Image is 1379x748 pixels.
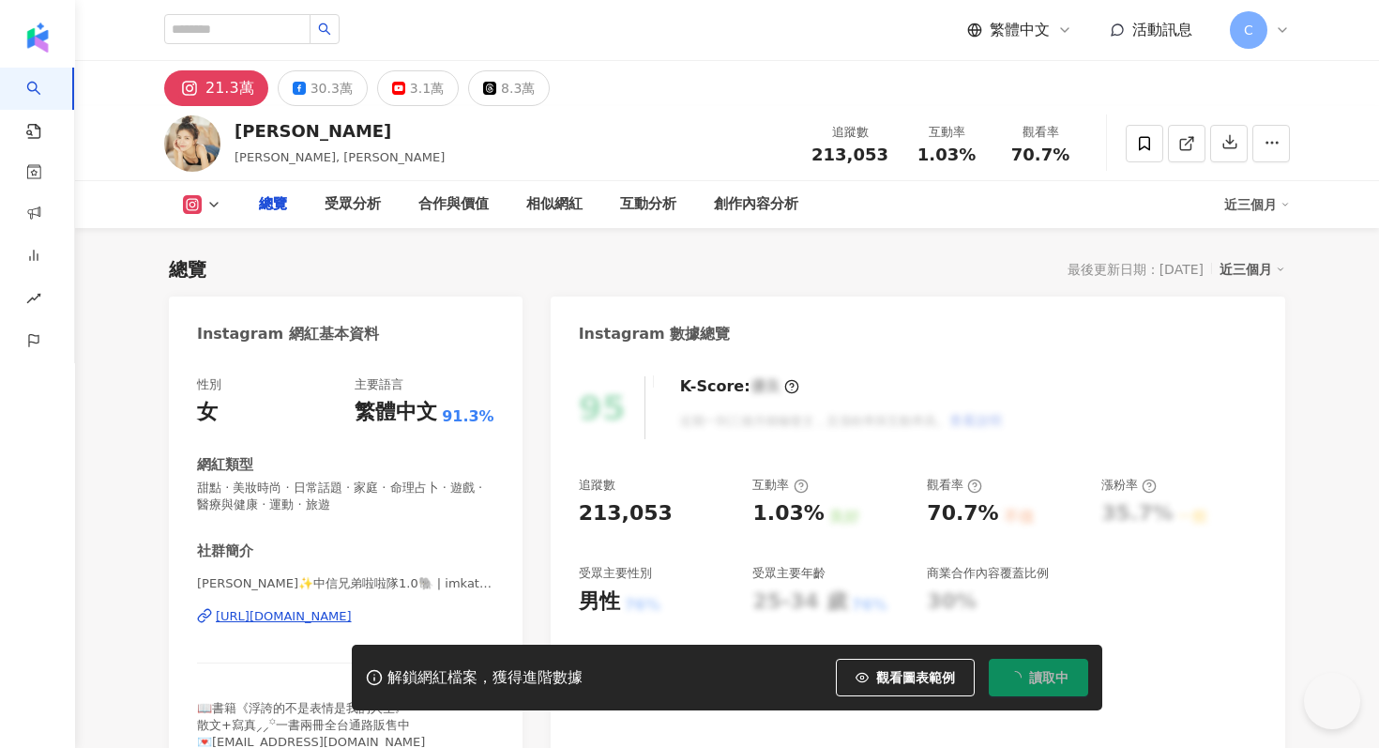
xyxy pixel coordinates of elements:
div: 追蹤數 [811,123,888,142]
div: 受眾分析 [325,193,381,216]
div: 主要語言 [355,376,403,393]
div: 社群簡介 [197,542,253,561]
button: 觀看圖表範例 [836,659,975,696]
div: 21.3萬 [205,75,254,101]
div: 3.1萬 [410,75,444,101]
span: C [1244,20,1253,40]
div: 觀看率 [1005,123,1076,142]
div: [PERSON_NAME] [235,119,445,143]
span: 91.3% [442,406,494,427]
div: 互動率 [911,123,982,142]
img: logo icon [23,23,53,53]
span: 70.7% [1011,145,1069,164]
span: [PERSON_NAME]✨中信兄弟啦啦隊1.0🐘 | imkatyhsieh [197,575,494,592]
div: [URL][DOMAIN_NAME] [216,608,352,625]
div: Instagram 數據總覽 [579,324,731,344]
div: 最後更新日期：[DATE] [1068,262,1204,277]
span: 觀看圖表範例 [876,670,955,685]
span: 1.03% [917,145,976,164]
button: 讀取中 [989,659,1088,696]
button: 30.3萬 [278,70,368,106]
div: 解鎖網紅檔案，獲得進階數據 [387,668,583,688]
div: 互動分析 [620,193,676,216]
div: K-Score : [680,376,799,397]
div: 近三個月 [1220,257,1285,282]
div: 70.7% [927,499,998,528]
span: loading [1008,671,1022,684]
span: 讀取中 [1029,670,1068,685]
div: 總覽 [259,193,287,216]
button: 3.1萬 [377,70,459,106]
a: [URL][DOMAIN_NAME] [197,608,494,625]
span: 活動訊息 [1132,21,1192,38]
button: 8.3萬 [468,70,550,106]
img: KOL Avatar [164,115,220,172]
div: 觀看率 [927,477,982,494]
span: 甜點 · 美妝時尚 · 日常話題 · 家庭 · 命理占卜 · 遊戲 · 醫療與健康 · 運動 · 旅遊 [197,480,494,513]
div: 漲粉率 [1101,477,1157,494]
div: 近三個月 [1224,190,1290,220]
div: 相似網紅 [526,193,583,216]
div: 1.03% [752,499,824,528]
div: 互動率 [752,477,808,494]
div: 性別 [197,376,221,393]
span: 213,053 [811,145,888,164]
div: 女 [197,398,218,427]
div: 追蹤數 [579,477,615,494]
div: 總覽 [169,256,206,282]
div: 商業合作內容覆蓋比例 [927,565,1049,582]
div: 213,053 [579,499,673,528]
span: [PERSON_NAME], [PERSON_NAME] [235,150,445,164]
div: 網紅類型 [197,455,253,475]
div: 受眾主要年齡 [752,565,826,582]
span: search [318,23,331,36]
div: Instagram 網紅基本資料 [197,324,379,344]
span: rise [26,280,41,322]
div: 繁體中文 [355,398,437,427]
span: 繁體中文 [990,20,1050,40]
button: 21.3萬 [164,70,268,106]
a: search [26,68,64,141]
div: 男性 [579,588,620,617]
div: 8.3萬 [501,75,535,101]
div: 受眾主要性別 [579,565,652,582]
div: 合作與價值 [418,193,489,216]
div: 創作內容分析 [714,193,798,216]
div: 30.3萬 [311,75,353,101]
